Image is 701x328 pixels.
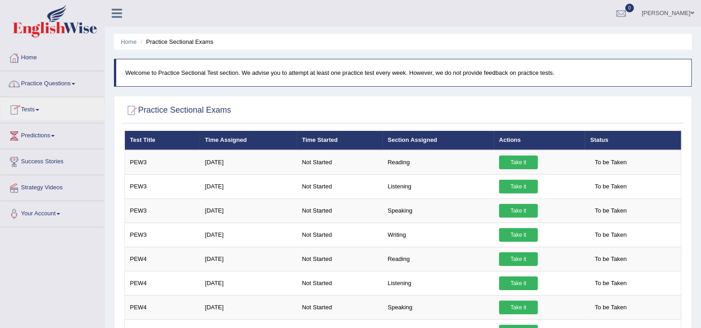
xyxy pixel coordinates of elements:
span: To be Taken [590,301,631,314]
td: Speaking [383,295,494,319]
span: To be Taken [590,228,631,242]
th: Time Assigned [200,131,297,150]
span: To be Taken [590,276,631,290]
td: PEW3 [125,150,200,175]
span: To be Taken [590,156,631,169]
a: Take it [499,180,538,193]
td: Reading [383,150,494,175]
a: Practice Questions [0,71,104,94]
td: [DATE] [200,174,297,198]
a: Strategy Videos [0,175,104,198]
td: [DATE] [200,271,297,295]
span: To be Taken [590,204,631,218]
a: Home [0,45,104,68]
a: Take it [499,228,538,242]
td: Reading [383,247,494,271]
li: Practice Sectional Exams [138,37,213,46]
td: Not Started [297,198,383,223]
td: [DATE] [200,150,297,175]
a: Take it [499,156,538,169]
td: Listening [383,271,494,295]
a: Take it [499,204,538,218]
td: Speaking [383,198,494,223]
span: To be Taken [590,180,631,193]
h2: Practice Sectional Exams [124,104,231,117]
td: Not Started [297,247,383,271]
a: Predictions [0,123,104,146]
td: PEW3 [125,223,200,247]
td: Not Started [297,223,383,247]
th: Test Title [125,131,200,150]
a: Home [121,38,137,45]
td: Not Started [297,295,383,319]
p: Welcome to Practice Sectional Test section. We advise you to attempt at least one practice test e... [125,68,682,77]
td: [DATE] [200,295,297,319]
td: PEW4 [125,247,200,271]
span: 0 [625,4,634,12]
a: Take it [499,301,538,314]
td: [DATE] [200,198,297,223]
a: Your Account [0,201,104,224]
th: Time Started [297,131,383,150]
span: To be Taken [590,252,631,266]
th: Actions [494,131,585,150]
td: Not Started [297,150,383,175]
td: PEW3 [125,174,200,198]
td: PEW4 [125,271,200,295]
a: Take it [499,252,538,266]
td: [DATE] [200,223,297,247]
td: Not Started [297,174,383,198]
td: Not Started [297,271,383,295]
td: [DATE] [200,247,297,271]
td: PEW4 [125,295,200,319]
td: Listening [383,174,494,198]
a: Take it [499,276,538,290]
td: Writing [383,223,494,247]
a: Success Stories [0,149,104,172]
th: Section Assigned [383,131,494,150]
td: PEW3 [125,198,200,223]
th: Status [585,131,681,150]
a: Tests [0,97,104,120]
